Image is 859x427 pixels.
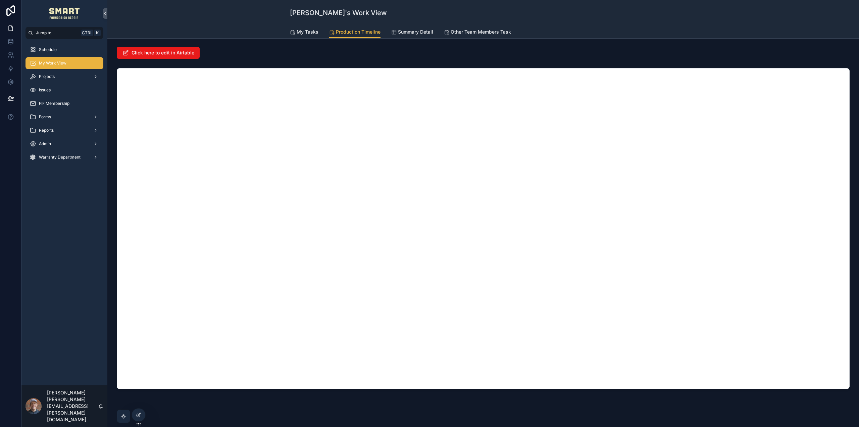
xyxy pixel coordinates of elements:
span: K [95,30,100,36]
span: Production Timeline [336,29,381,35]
span: Admin [39,141,51,146]
span: Summary Detail [398,29,433,35]
a: Production Timeline [329,26,381,39]
a: My Tasks [290,26,318,39]
p: [PERSON_NAME] [PERSON_NAME][EMAIL_ADDRESS][PERSON_NAME][DOMAIN_NAME] [47,389,98,423]
a: Admin [26,138,103,150]
span: Forms [39,114,51,120]
span: Other Team Members Task [451,29,511,35]
a: Reports [26,124,103,136]
a: My Work View [26,57,103,69]
span: Jump to... [36,30,79,36]
span: My Tasks [297,29,318,35]
a: FIF Membership [26,97,103,110]
button: Click here to edit in Airtable [117,47,200,59]
div: scrollable content [21,39,107,172]
span: Click here to edit in Airtable [132,49,194,56]
span: Schedule [39,47,57,52]
img: App logo [49,8,80,19]
a: Schedule [26,44,103,56]
span: Projects [39,74,55,79]
a: Issues [26,84,103,96]
span: My Work View [39,60,66,66]
a: Summary Detail [391,26,433,39]
span: FIF Membership [39,101,69,106]
button: Jump to...CtrlK [26,27,103,39]
a: Projects [26,71,103,83]
h1: [PERSON_NAME]'s Work View [290,8,387,17]
a: Forms [26,111,103,123]
a: Warranty Department [26,151,103,163]
a: Other Team Members Task [444,26,511,39]
span: Issues [39,87,51,93]
span: Warranty Department [39,155,81,160]
span: Ctrl [81,30,93,36]
span: Reports [39,128,54,133]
